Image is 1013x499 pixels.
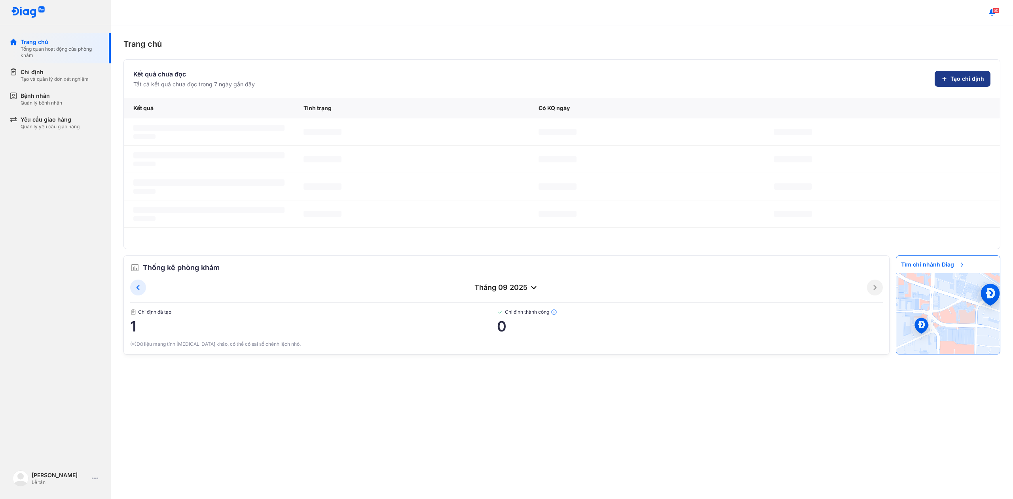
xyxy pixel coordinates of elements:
span: ‌ [539,129,577,135]
span: ‌ [133,162,156,166]
span: ‌ [304,129,341,135]
div: Bệnh nhân [21,92,62,100]
div: Tất cả kết quả chưa đọc trong 7 ngày gần đây [133,80,255,88]
span: ‌ [539,211,577,217]
div: Quản lý bệnh nhân [21,100,62,106]
span: Chỉ định đã tạo [130,309,497,315]
span: ‌ [304,156,341,162]
span: Chỉ định thành công [497,309,883,315]
span: Thống kê phòng khám [143,262,220,273]
span: 0 [497,318,883,334]
span: Tìm chi nhánh Diag [896,256,970,273]
div: Tạo và quản lý đơn xét nghiệm [21,76,89,82]
div: (*)Dữ liệu mang tính [MEDICAL_DATA] khảo, có thể có sai số chênh lệch nhỏ. [130,341,883,348]
span: ‌ [133,216,156,221]
span: ‌ [133,125,285,131]
span: ‌ [774,129,812,135]
span: ‌ [304,183,341,190]
span: ‌ [133,207,285,213]
div: Lễ tân [32,479,89,486]
span: ‌ [774,211,812,217]
span: ‌ [774,183,812,190]
div: Trang chủ [21,38,101,46]
span: ‌ [539,183,577,190]
img: checked-green.01cc79e0.svg [497,309,503,315]
div: Quản lý yêu cầu giao hàng [21,124,80,130]
div: [PERSON_NAME] [32,471,89,479]
span: ‌ [133,152,285,158]
div: tháng 09 2025 [146,283,867,292]
span: ‌ [774,156,812,162]
div: Tổng quan hoạt động của phòng khám [21,46,101,59]
span: ‌ [304,211,341,217]
span: ‌ [133,134,156,139]
img: logo [13,470,28,486]
span: ‌ [133,189,156,194]
div: Tình trạng [294,98,529,118]
div: Có KQ ngày [529,98,764,118]
img: order.5a6da16c.svg [130,263,140,272]
div: Trang chủ [123,38,1000,50]
div: Kết quả chưa đọc [133,69,255,79]
button: Tạo chỉ định [935,71,990,87]
span: Tạo chỉ định [950,75,984,83]
span: ‌ [539,156,577,162]
span: 1 [130,318,497,334]
img: logo [11,6,45,19]
span: 50 [992,8,1000,13]
span: ‌ [133,179,285,186]
div: Kết quả [124,98,294,118]
img: info.7e716105.svg [551,309,557,315]
img: document.50c4cfd0.svg [130,309,137,315]
div: Chỉ định [21,68,89,76]
div: Yêu cầu giao hàng [21,116,80,124]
